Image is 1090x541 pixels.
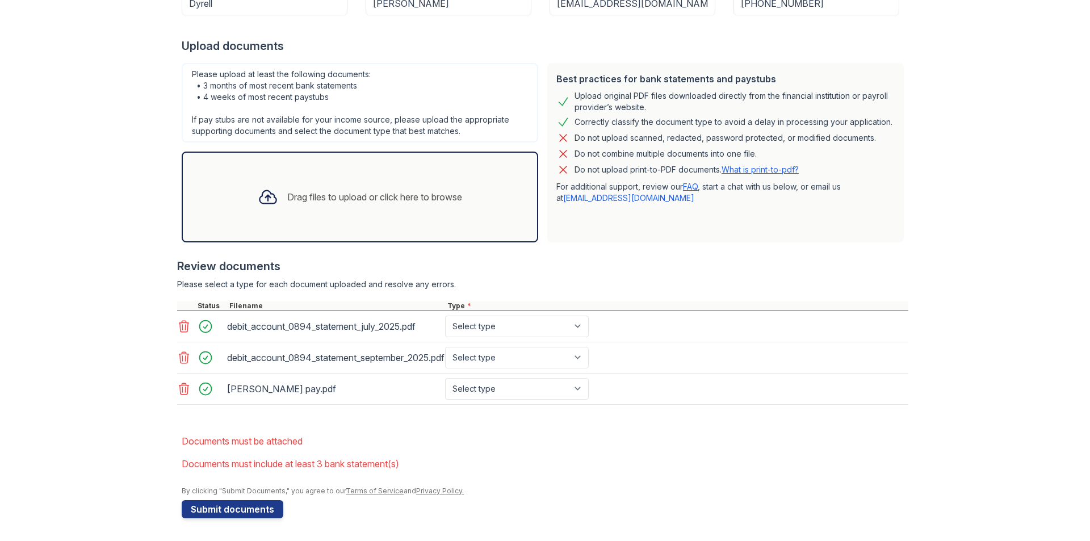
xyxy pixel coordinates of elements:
div: Filename [227,301,445,311]
div: Correctly classify the document type to avoid a delay in processing your application. [575,115,892,129]
div: Please upload at least the following documents: • 3 months of most recent bank statements • 4 wee... [182,63,538,142]
a: FAQ [683,182,698,191]
div: debit_account_0894_statement_july_2025.pdf [227,317,441,335]
div: Please select a type for each document uploaded and resolve any errors. [177,279,908,290]
div: Do not upload scanned, redacted, password protected, or modified documents. [575,131,876,145]
div: debit_account_0894_statement_september_2025.pdf [227,349,441,367]
li: Documents must include at least 3 bank statement(s) [182,452,908,475]
div: Drag files to upload or click here to browse [287,190,462,204]
div: Review documents [177,258,908,274]
div: Do not combine multiple documents into one file. [575,147,757,161]
li: Documents must be attached [182,430,908,452]
p: For additional support, review our , start a chat with us below, or email us at [556,181,895,204]
div: [PERSON_NAME] pay.pdf [227,380,441,398]
a: [EMAIL_ADDRESS][DOMAIN_NAME] [563,193,694,203]
div: Type [445,301,908,311]
div: Upload documents [182,38,908,54]
button: Submit documents [182,500,283,518]
div: By clicking "Submit Documents," you agree to our and [182,487,908,496]
a: Terms of Service [346,487,404,495]
p: Do not upload print-to-PDF documents. [575,164,799,175]
a: What is print-to-pdf? [722,165,799,174]
a: Privacy Policy. [416,487,464,495]
div: Best practices for bank statements and paystubs [556,72,895,86]
div: Status [195,301,227,311]
div: Upload original PDF files downloaded directly from the financial institution or payroll provider’... [575,90,895,113]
